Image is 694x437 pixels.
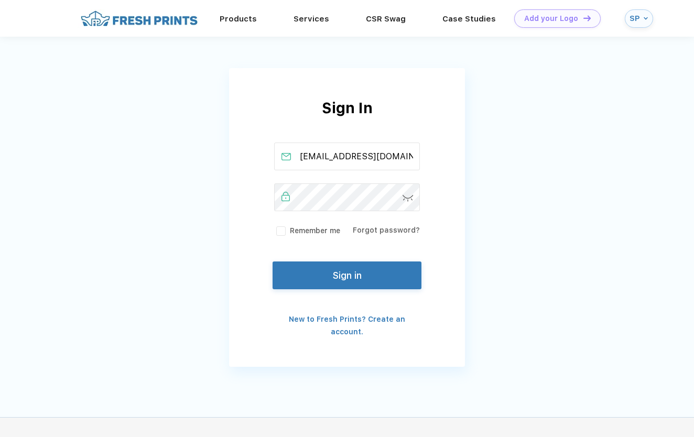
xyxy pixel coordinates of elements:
[78,9,201,28] img: fo%20logo%202.webp
[294,14,329,24] a: Services
[289,315,405,336] a: New to Fresh Prints? Create an account.
[366,14,406,24] a: CSR Swag
[229,97,465,143] div: Sign In
[630,14,641,23] div: SP
[281,192,290,201] img: password_active.svg
[403,195,414,202] img: password-icon.svg
[281,153,291,160] img: email_active.svg
[524,14,578,23] div: Add your Logo
[274,143,420,170] input: Email
[220,14,257,24] a: Products
[353,226,420,234] a: Forgot password?
[274,225,340,236] label: Remember me
[273,261,421,289] button: Sign in
[644,16,648,20] img: arrow_down_blue.svg
[583,15,591,21] img: DT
